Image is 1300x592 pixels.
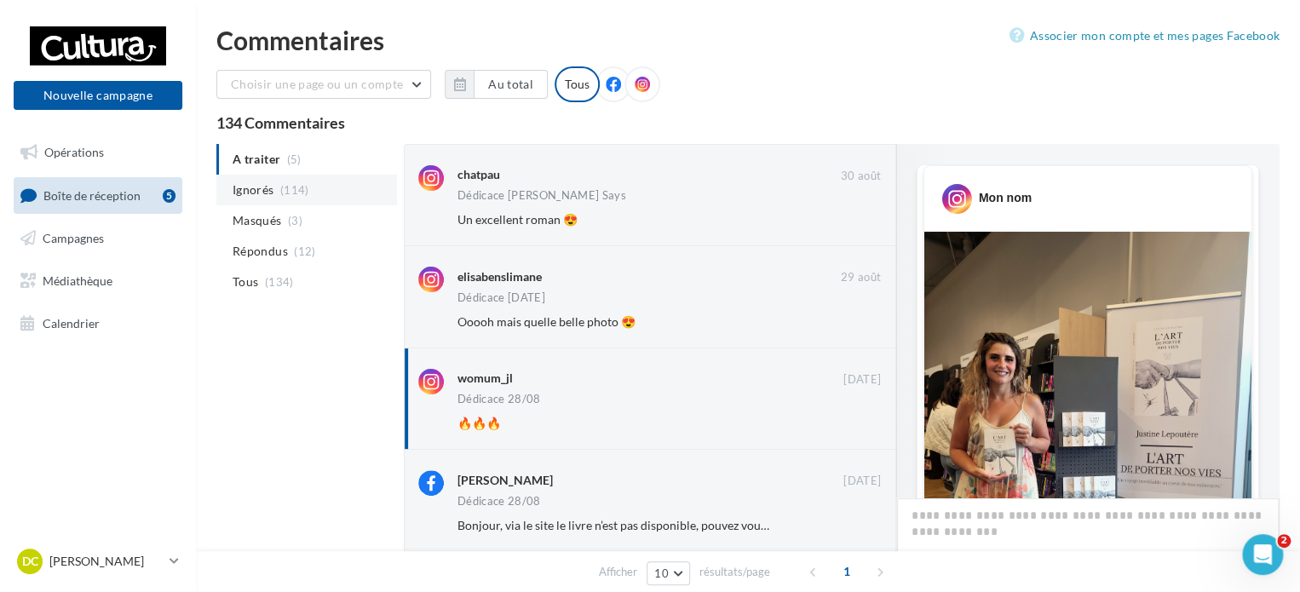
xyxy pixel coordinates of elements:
span: Calendrier [43,315,100,330]
iframe: Intercom live chat [1242,534,1283,575]
span: Boîte de réception [43,187,141,202]
span: Bonjour, via le site le livre n’est pas disponible, pouvez vous me dire si il est possible d en m... [457,518,1195,532]
span: Afficher [599,564,637,580]
span: Un excellent roman 😍 [457,212,578,227]
span: résultats/page [699,564,770,580]
div: 5 [163,189,175,203]
button: 10 [647,561,690,585]
div: Tous [555,66,600,102]
button: Au total [474,70,548,99]
span: (12) [294,244,315,258]
span: 30 août [841,169,881,184]
div: Dédicace 28/08 [457,394,541,405]
span: (114) [280,183,309,197]
div: 134 Commentaires [216,115,1280,130]
p: [PERSON_NAME] [49,553,163,570]
div: Dédicace [PERSON_NAME] Says [457,190,626,201]
a: Campagnes [10,221,186,256]
span: Tous [233,273,258,290]
span: DC [22,553,38,570]
span: Médiathèque [43,273,112,288]
span: Répondus [233,243,288,260]
span: 🔥🔥🔥 [457,416,501,430]
a: Médiathèque [10,263,186,299]
span: 10 [654,566,669,580]
span: Ignorés [233,181,273,198]
button: Nouvelle campagne [14,81,182,110]
a: Associer mon compte et mes pages Facebook [1010,26,1280,46]
span: Masqués [233,212,281,229]
span: 1 [833,558,860,585]
span: Choisir une page ou un compte [231,77,403,91]
div: chatpau [457,166,500,183]
div: Commentaires [216,27,1280,53]
a: Calendrier [10,306,186,342]
a: DC [PERSON_NAME] [14,545,182,578]
span: [DATE] [843,372,881,388]
span: Opérations [44,145,104,159]
span: (134) [265,275,294,289]
a: Boîte de réception5 [10,177,186,214]
button: Choisir une page ou un compte [216,70,431,99]
div: womum_jl [457,370,513,387]
div: [PERSON_NAME] [457,472,553,489]
div: Dédicace [DATE] [457,292,545,303]
span: [DATE] [843,474,881,489]
a: Opérations [10,135,186,170]
span: 29 août [841,270,881,285]
span: (3) [288,214,302,227]
div: Dédicace 28/08 [457,496,541,507]
span: Ooooh mais quelle belle photo 😍 [457,314,636,329]
span: 2 [1277,534,1291,548]
div: elisabenslimane [457,268,542,285]
button: Au total [445,70,548,99]
div: Mon nom [979,189,1032,206]
span: Campagnes [43,231,104,245]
